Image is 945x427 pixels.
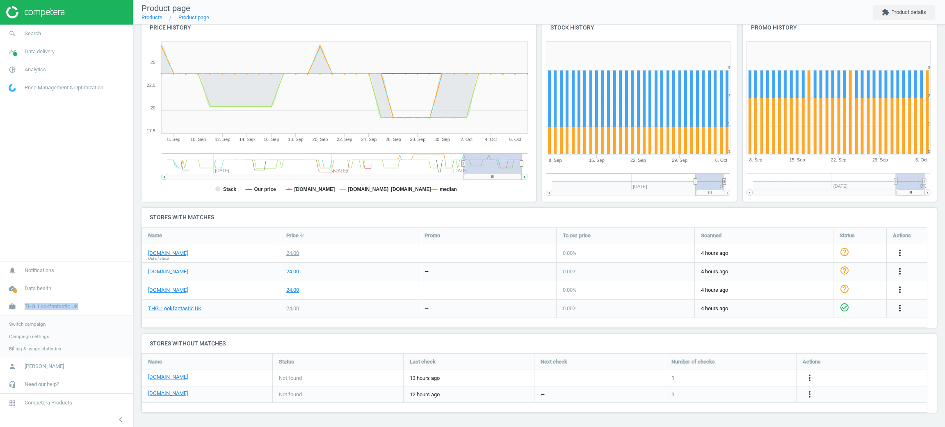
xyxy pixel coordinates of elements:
[299,232,305,238] i: arrow_downward
[148,250,188,257] a: [DOMAIN_NAME]
[25,84,103,91] span: Price Management & Optimization
[563,305,577,311] span: 0.00 %
[895,303,905,313] i: more_vert
[148,358,162,366] span: Name
[148,256,169,261] span: Out of stock
[928,149,930,154] text: 0
[461,137,472,142] tspan: 2. Oct
[25,48,55,55] span: Data delivery
[893,232,911,239] span: Actions
[671,391,674,398] span: 1
[563,268,577,275] span: 0.00 %
[142,208,937,227] h4: Stores with matches
[840,266,849,275] i: help_outline
[142,18,536,37] h4: Price history
[313,137,328,142] tspan: 20. Sep
[589,158,605,163] tspan: 15. Sep
[391,186,431,192] tspan: [DOMAIN_NAME]
[425,286,429,294] div: —
[541,391,545,398] span: —
[386,137,401,142] tspan: 26. Sep
[25,381,59,388] span: Need our help?
[116,415,126,425] i: chevron_left
[286,286,299,294] div: 24.00
[288,137,304,142] tspan: 18. Sep
[701,232,721,239] span: Scanned
[425,232,440,239] span: Promo
[25,66,46,73] span: Analytics
[337,137,352,142] tspan: 22. Sep
[5,359,20,374] i: person
[928,65,930,70] text: 3
[5,377,20,392] i: headset_mic
[239,137,255,142] tspan: 14. Sep
[147,83,155,88] text: 22.5
[873,5,935,20] button: extensionProduct details
[915,158,927,163] tspan: 6. Oct
[701,305,827,312] span: 4 hours ago
[719,184,728,189] tspan: O…
[425,250,429,257] div: —
[728,93,730,98] text: 2
[882,9,889,16] i: extension
[872,158,888,163] tspan: 29. Sep
[223,186,236,192] tspan: Stack
[147,128,155,133] text: 17.5
[110,414,131,425] button: chevron_left
[410,358,436,366] span: Last check
[5,281,20,296] i: cloud_done
[410,375,528,382] span: 13 hours ago
[215,137,231,142] tspan: 12. Sep
[803,358,821,366] span: Actions
[279,358,294,366] span: Status
[5,44,20,59] i: timeline
[840,302,849,312] i: check_circle_outline
[895,285,905,295] i: more_vert
[148,373,188,381] a: [DOMAIN_NAME]
[805,389,815,400] button: more_vert
[142,14,162,20] a: Products
[148,232,162,239] span: Name
[425,268,429,275] div: —
[715,158,727,163] tspan: 6. Oct
[286,305,299,312] div: 24.00
[895,248,905,258] i: more_vert
[148,286,188,294] a: [DOMAIN_NAME]
[509,137,521,142] tspan: 6. Oct
[294,186,335,192] tspan: [DOMAIN_NAME]
[9,84,16,92] img: wGWNvw8QSZomAAAAABJRU5ErkJggg==
[279,375,302,382] span: Not found
[728,121,730,126] text: 1
[178,14,209,20] a: Product page
[701,250,827,257] span: 4 hours ago
[25,285,51,292] span: Data health
[286,268,299,275] div: 24.00
[749,158,762,163] tspan: 8. Sep
[805,373,815,383] i: more_vert
[286,232,299,239] span: Price
[728,149,730,154] text: 0
[701,268,827,275] span: 4 hours ago
[25,30,41,37] span: Search
[25,399,72,407] span: Competera Products
[151,105,155,110] text: 20
[840,284,849,294] i: help_outline
[672,158,687,163] tspan: 29. Sep
[728,65,730,70] text: 3
[701,286,827,294] span: 4 hours ago
[348,186,389,192] tspan: [DOMAIN_NAME]
[286,250,299,257] div: 24.00
[671,375,674,382] span: 1
[563,232,591,239] span: To our price
[142,334,937,353] h4: Stores without matches
[151,60,155,65] text: 25
[5,263,20,278] i: notifications
[25,267,54,274] span: Notifications
[410,137,425,142] tspan: 28. Sep
[928,93,930,98] text: 2
[789,158,805,163] tspan: 15. Sep
[542,18,737,37] h4: Stock history
[148,305,201,312] a: THG. Lookfantastic UK
[361,137,377,142] tspan: 24. Sep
